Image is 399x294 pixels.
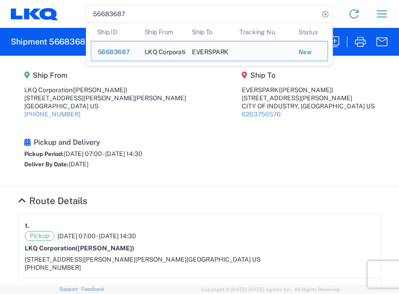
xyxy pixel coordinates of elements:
[242,111,281,118] a: 6263756576
[58,232,136,240] span: [DATE] 07:00 - [DATE] 14:30
[279,86,333,94] span: ([PERSON_NAME])
[25,263,374,272] div: [PHONE_NUMBER]
[242,94,375,102] div: [STREET_ADDRESS][PERSON_NAME]
[138,23,186,41] th: Ship From
[24,111,80,118] a: [PHONE_NUMBER]
[242,102,375,110] div: CITY OF INDUSTRY, [GEOGRAPHIC_DATA] US
[25,245,134,252] strong: LKQ Corporation
[25,256,186,263] span: [STREET_ADDRESS][PERSON_NAME][PERSON_NAME]
[24,71,186,80] h5: Ship From
[299,48,321,56] div: New
[24,94,186,102] div: [STREET_ADDRESS][PERSON_NAME][PERSON_NAME]
[186,23,233,41] th: Ship To
[59,286,82,292] a: Support
[64,150,142,157] span: [DATE] 07:00 - [DATE] 14:30
[242,71,375,80] h5: Ship To
[86,5,319,22] input: Shipment, tracking or reference number
[145,41,180,61] div: LKQ Corporation
[192,41,227,61] div: EVERSPARK
[72,86,127,94] span: ([PERSON_NAME])
[186,256,261,263] span: [GEOGRAPHIC_DATA] US
[201,285,340,294] span: Copyright © [DATE]-[DATE] Agistix Inc., All Rights Reserved
[242,86,375,94] div: EVERSPARK
[98,48,132,56] div: 56683687
[18,196,87,206] a: Hide Details
[91,23,138,41] th: Ship ID
[24,86,186,94] div: LKQ Corporation
[24,102,186,110] div: [GEOGRAPHIC_DATA] US
[69,160,89,168] span: [DATE]
[233,23,293,41] th: Tracking Nu.
[24,161,69,168] span: Deliver By Date:
[75,245,134,252] span: ([PERSON_NAME])
[98,48,130,55] span: 56683687
[81,286,104,292] a: Feedback
[11,36,90,47] h2: Shipment 56683687
[24,138,142,147] h5: Pickup and Delivery
[25,220,29,231] strong: 1.
[24,151,64,157] span: Pickup Period:
[25,231,54,241] span: Pickup
[91,23,332,66] table: Search Results
[293,23,328,41] th: Status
